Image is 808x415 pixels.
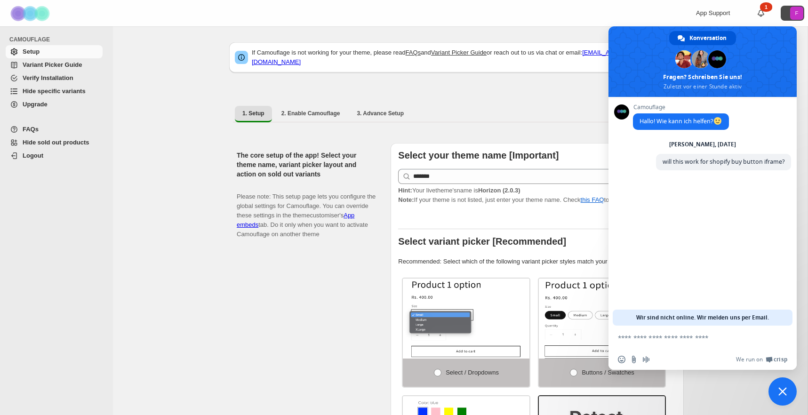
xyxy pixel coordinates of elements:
[630,356,638,363] span: Datei senden
[9,36,106,43] span: CAMOUFLAGE
[640,117,722,125] span: Hallo! Wie kann ich helfen?
[398,186,676,205] p: If your theme is not listed, just enter your theme name. Check to find your theme name.
[768,377,797,406] a: Chat schließen
[431,49,487,56] a: Variant Picker Guide
[252,48,678,67] p: If Camouflage is not working for your theme, please read and or reach out to us via chat or email:
[6,136,103,149] a: Hide sold out products
[23,152,43,159] span: Logout
[689,31,727,45] span: Konversation
[581,196,604,203] a: this FAQ
[6,72,103,85] a: Verify Installation
[618,356,625,363] span: Einen Emoji einfügen
[6,45,103,58] a: Setup
[760,2,772,12] div: 1
[669,142,736,147] div: [PERSON_NAME], [DATE]
[23,48,40,55] span: Setup
[478,187,520,194] strong: Horizon (2.0.3)
[696,9,730,16] span: App Support
[663,158,784,166] span: will this work for shopify buy button iframe?
[398,150,559,160] b: Select your theme name [Important]
[23,139,89,146] span: Hide sold out products
[582,369,634,376] span: Buttons / Swatches
[790,7,803,20] span: Avatar with initials F
[403,279,529,359] img: Select / Dropdowns
[736,356,787,363] a: We run onCrisp
[781,6,804,21] button: Avatar with initials F
[6,98,103,111] a: Upgrade
[398,257,676,266] p: Recommended: Select which of the following variant picker styles match your theme.
[642,356,650,363] span: Audionachricht aufzeichnen
[6,58,103,72] a: Variant Picker Guide
[398,187,412,194] strong: Hint:
[398,236,566,247] b: Select variant picker [Recommended]
[398,196,414,203] strong: Note:
[539,279,665,359] img: Buttons / Swatches
[8,0,55,26] img: Camouflage
[636,310,769,326] span: Wir sind nicht online. Wir melden uns per Email.
[23,101,48,108] span: Upgrade
[237,151,376,179] h2: The core setup of the app! Select your theme name, variant picker layout and action on sold out v...
[23,88,86,95] span: Hide specific variants
[633,104,729,111] span: Camouflage
[6,85,103,98] a: Hide specific variants
[281,110,340,117] span: 2. Enable Camouflage
[242,110,264,117] span: 1. Setup
[23,126,39,133] span: FAQs
[6,123,103,136] a: FAQs
[398,187,520,194] span: Your live theme's name is
[6,149,103,162] a: Logout
[446,369,499,376] span: Select / Dropdowns
[23,74,73,81] span: Verify Installation
[795,10,799,16] text: F
[756,8,766,18] a: 1
[669,31,736,45] a: Konversation
[23,61,82,68] span: Variant Picker Guide
[237,183,376,239] p: Please note: This setup page lets you configure the global settings for Camouflage. You can overr...
[618,326,768,349] textarea: Verfassen Sie Ihre Nachricht…
[357,110,404,117] span: 3. Advance Setup
[406,49,421,56] a: FAQs
[736,356,763,363] span: We run on
[774,356,787,363] span: Crisp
